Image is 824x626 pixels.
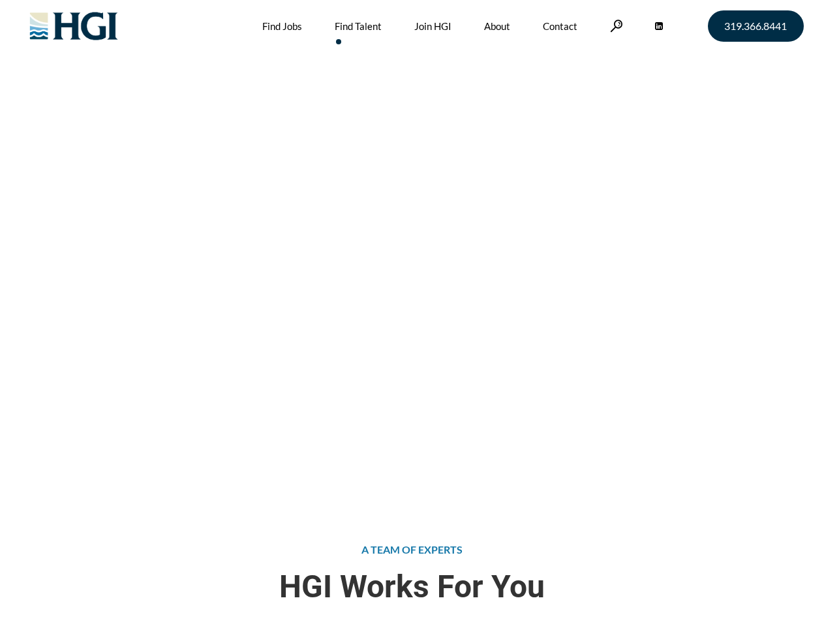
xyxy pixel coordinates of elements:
[155,178,236,190] span: »
[610,20,623,32] a: Search
[155,104,386,170] span: Attract the Right Talent
[187,178,236,190] span: Find Talent
[724,21,787,31] span: 319.366.8441
[361,543,463,556] span: A TEAM OF EXPERTS
[155,178,182,190] a: Home
[21,569,804,604] span: HGI Works For You
[708,10,804,42] a: 319.366.8441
